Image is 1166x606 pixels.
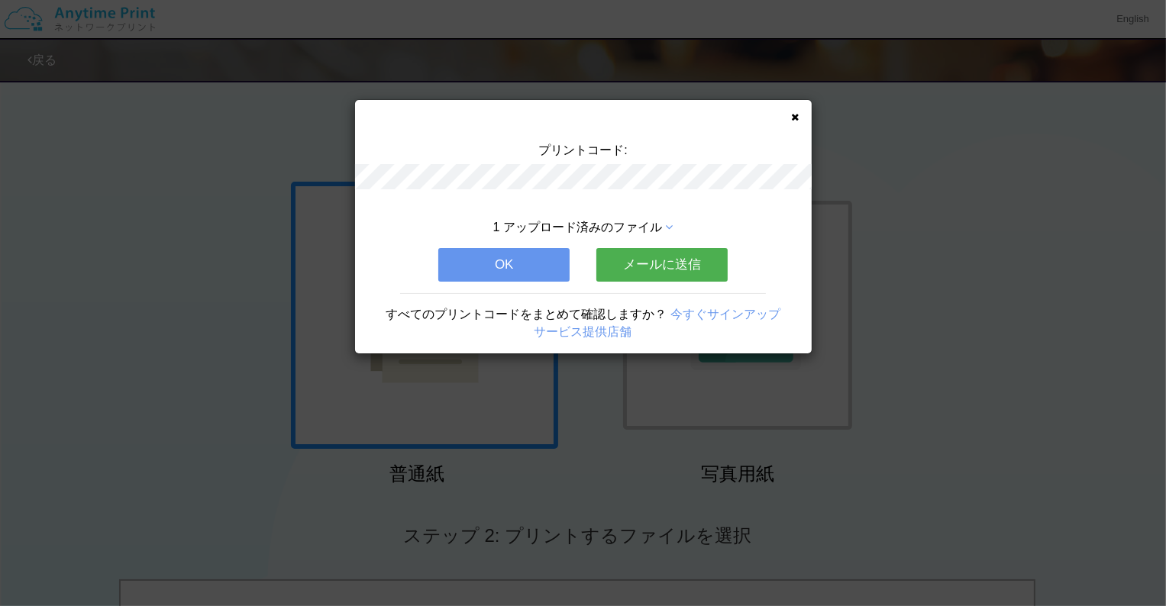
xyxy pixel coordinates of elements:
button: OK [438,248,570,282]
span: すべてのプリントコードをまとめて確認しますか？ [386,308,667,321]
a: サービス提供店舗 [535,325,632,338]
span: プリントコード: [538,143,627,156]
button: メールに送信 [596,248,728,282]
a: 今すぐサインアップ [670,308,780,321]
span: 1 アップロード済みのファイル [493,221,662,234]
